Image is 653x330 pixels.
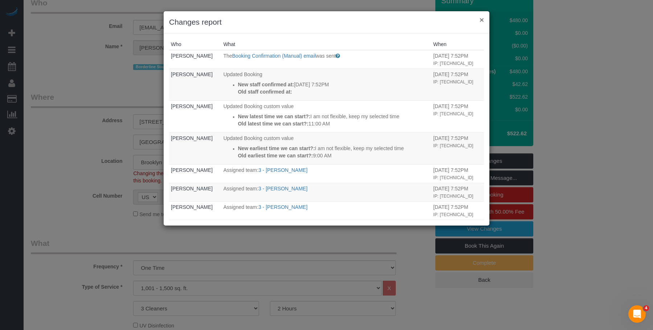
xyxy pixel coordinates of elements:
td: When [431,50,484,69]
td: What [222,50,432,69]
p: I am not flexible, keep my selected time [238,113,430,120]
span: Updated Booking [223,71,262,77]
a: 3 - [PERSON_NAME] [258,204,307,210]
a: 3 - [PERSON_NAME] [258,167,307,173]
strong: Old earliest time we can start?: [238,153,313,158]
td: When [431,220,484,266]
small: IP: [TECHNICAL_ID] [433,175,473,180]
td: What [222,183,432,201]
td: Who [169,201,222,220]
td: Who [169,132,222,164]
h3: Changes report [169,17,484,28]
td: What [222,69,432,100]
td: Who [169,69,222,100]
span: Updated Booking custom value [223,103,294,109]
button: × [480,16,484,24]
span: was sent [316,53,336,59]
a: [PERSON_NAME] [171,167,213,173]
strong: Old staff confirmed at: [238,89,292,95]
strong: Old latest time we can start?: [238,121,309,127]
a: [PERSON_NAME] [171,204,213,210]
a: [PERSON_NAME] [171,186,213,191]
td: When [431,201,484,220]
td: What [222,100,432,132]
td: What [222,132,432,164]
td: Who [169,164,222,183]
td: Who [169,50,222,69]
td: Who [169,220,222,266]
small: IP: [TECHNICAL_ID] [433,111,473,116]
td: What [222,164,432,183]
td: When [431,183,484,201]
td: What [222,201,432,220]
p: 11:00 AM [238,120,430,127]
td: When [431,100,484,132]
a: [PERSON_NAME] [171,135,213,141]
th: Who [169,39,222,50]
span: Updated Booking custom value [223,135,294,141]
iframe: Intercom live chat [628,305,646,323]
small: IP: [TECHNICAL_ID] [433,143,473,148]
a: [PERSON_NAME] [171,103,213,109]
td: When [431,164,484,183]
small: IP: [TECHNICAL_ID] [433,212,473,217]
a: [PERSON_NAME] [171,71,213,77]
small: IP: [TECHNICAL_ID] [433,194,473,199]
td: When [431,69,484,100]
span: 4 [643,305,649,311]
sui-modal: Changes report [164,11,489,226]
small: IP: [TECHNICAL_ID] [433,61,473,66]
td: When [431,132,484,164]
td: Who [169,100,222,132]
span: Assigned team: [223,167,259,173]
strong: New earliest time we can start?: [238,145,315,151]
p: 9:00 AM [238,152,430,159]
td: What [222,220,432,266]
p: [DATE] 7:52PM [238,81,430,88]
a: 3 - [PERSON_NAME] [258,186,307,191]
td: Who [169,183,222,201]
a: [PERSON_NAME] [171,53,213,59]
a: Booking Confirmation (Manual) email [232,53,316,59]
th: When [431,39,484,50]
small: IP: [TECHNICAL_ID] [433,79,473,84]
span: Assigned team: [223,204,259,210]
strong: New staff confirmed at: [238,82,294,87]
span: Assigned team: [223,186,259,191]
p: I am not flexible, keep my selected time [238,145,430,152]
strong: New latest time we can start?: [238,114,311,119]
span: The [223,53,232,59]
th: What [222,39,432,50]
